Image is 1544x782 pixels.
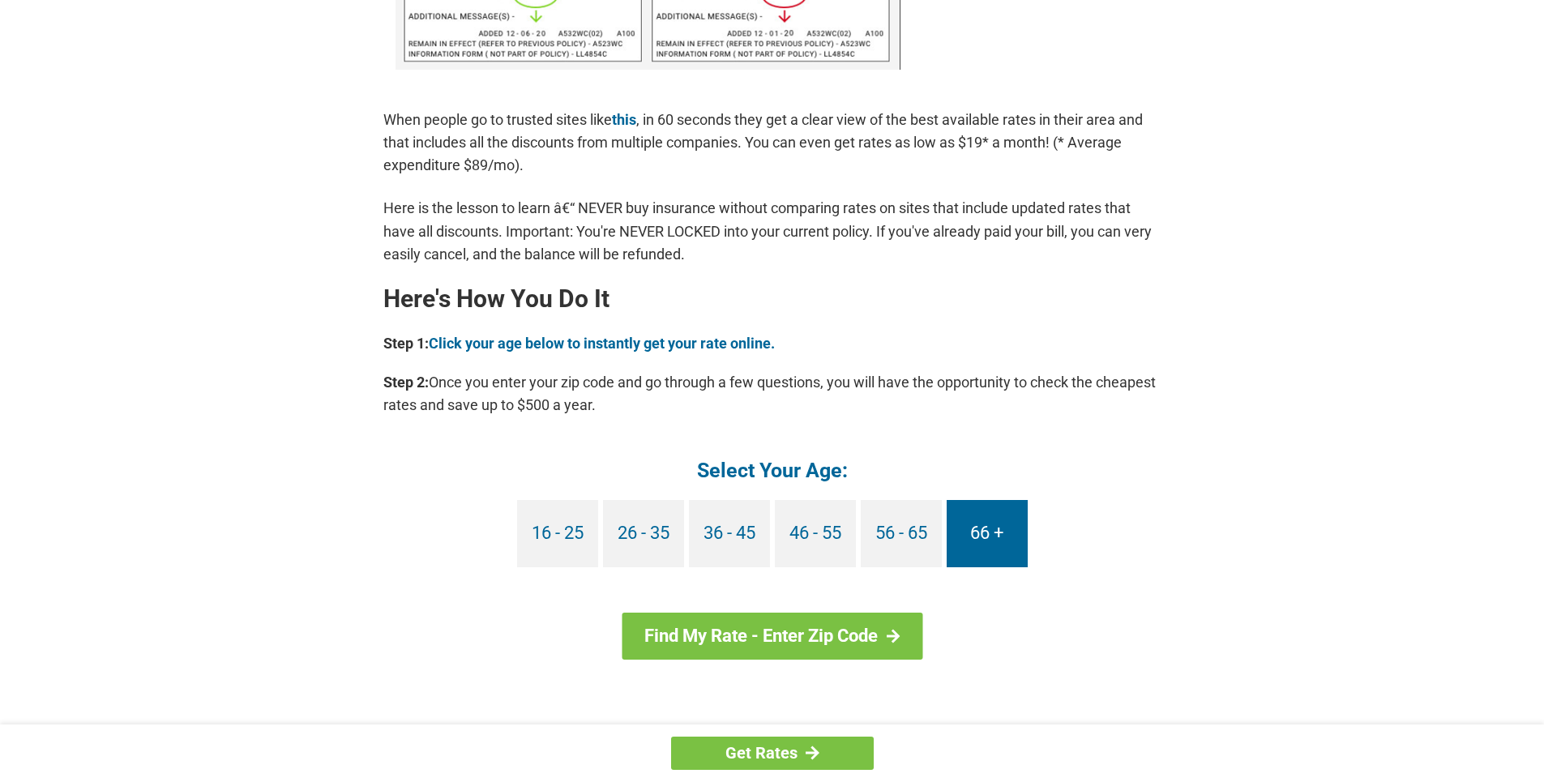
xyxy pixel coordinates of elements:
[383,457,1161,484] h4: Select Your Age:
[689,500,770,567] a: 36 - 45
[429,335,775,352] a: Click your age below to instantly get your rate online.
[603,500,684,567] a: 26 - 35
[947,500,1028,567] a: 66 +
[383,286,1161,312] h2: Here's How You Do It
[861,500,942,567] a: 56 - 65
[383,197,1161,265] p: Here is the lesson to learn â€“ NEVER buy insurance without comparing rates on sites that include...
[383,335,429,352] b: Step 1:
[517,500,598,567] a: 16 - 25
[612,111,636,128] a: this
[383,109,1161,177] p: When people go to trusted sites like , in 60 seconds they get a clear view of the best available ...
[383,371,1161,417] p: Once you enter your zip code and go through a few questions, you will have the opportunity to che...
[671,737,874,770] a: Get Rates
[775,500,856,567] a: 46 - 55
[383,374,429,391] b: Step 2:
[622,613,922,660] a: Find My Rate - Enter Zip Code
